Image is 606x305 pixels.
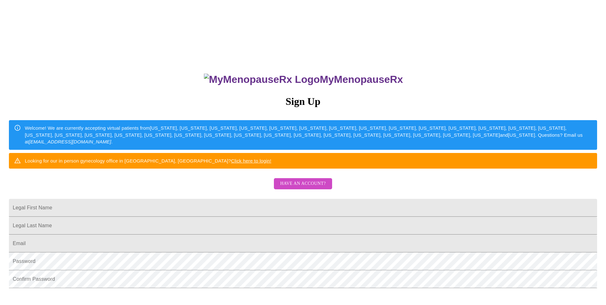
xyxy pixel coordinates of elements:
[274,178,332,189] button: Have an account?
[29,139,111,144] em: [EMAIL_ADDRESS][DOMAIN_NAME]
[25,155,271,167] div: Looking for our in person gynecology office in [GEOGRAPHIC_DATA], [GEOGRAPHIC_DATA]?
[204,74,320,85] img: MyMenopauseRx Logo
[10,74,597,85] h3: MyMenopauseRx
[9,96,597,107] h3: Sign Up
[25,122,592,148] div: Welcome! We are currently accepting virtual patients from [US_STATE], [US_STATE], [US_STATE], [US...
[231,158,271,163] a: Click here to login!
[272,185,334,191] a: Have an account?
[280,180,326,188] span: Have an account?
